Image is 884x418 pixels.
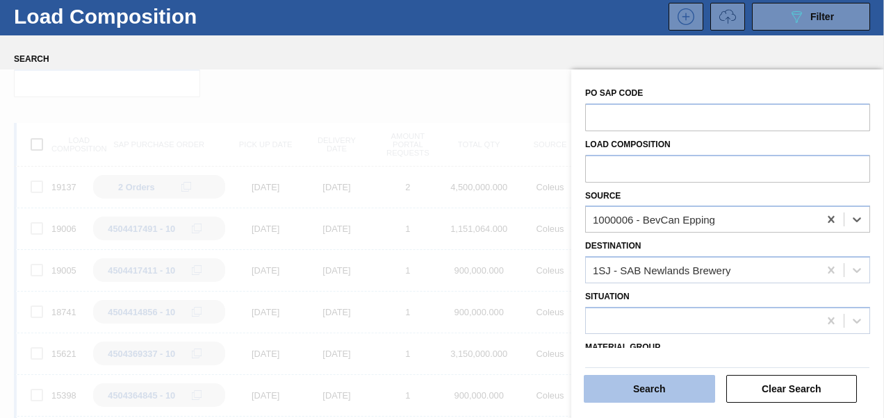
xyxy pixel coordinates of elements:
label: Destination [585,241,641,251]
div: 1SJ - SAB Newlands Brewery [593,265,730,276]
label: PO SAP Code [585,88,643,98]
button: UploadTransport Information [710,3,745,31]
div: 1000006 - BevCan Epping [593,214,715,226]
div: Request volume [703,3,745,31]
span: Filter [810,11,834,22]
label: Material Group [585,342,660,352]
div: New Load Composition [662,3,703,31]
button: Filter [752,3,870,31]
button: Clear Search [726,375,858,403]
label: Source [585,191,621,201]
label: Situation [585,292,630,301]
button: Search [584,375,715,403]
h1: Load Composition [14,8,224,24]
label: Load composition [585,140,671,149]
label: Search [14,49,200,69]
